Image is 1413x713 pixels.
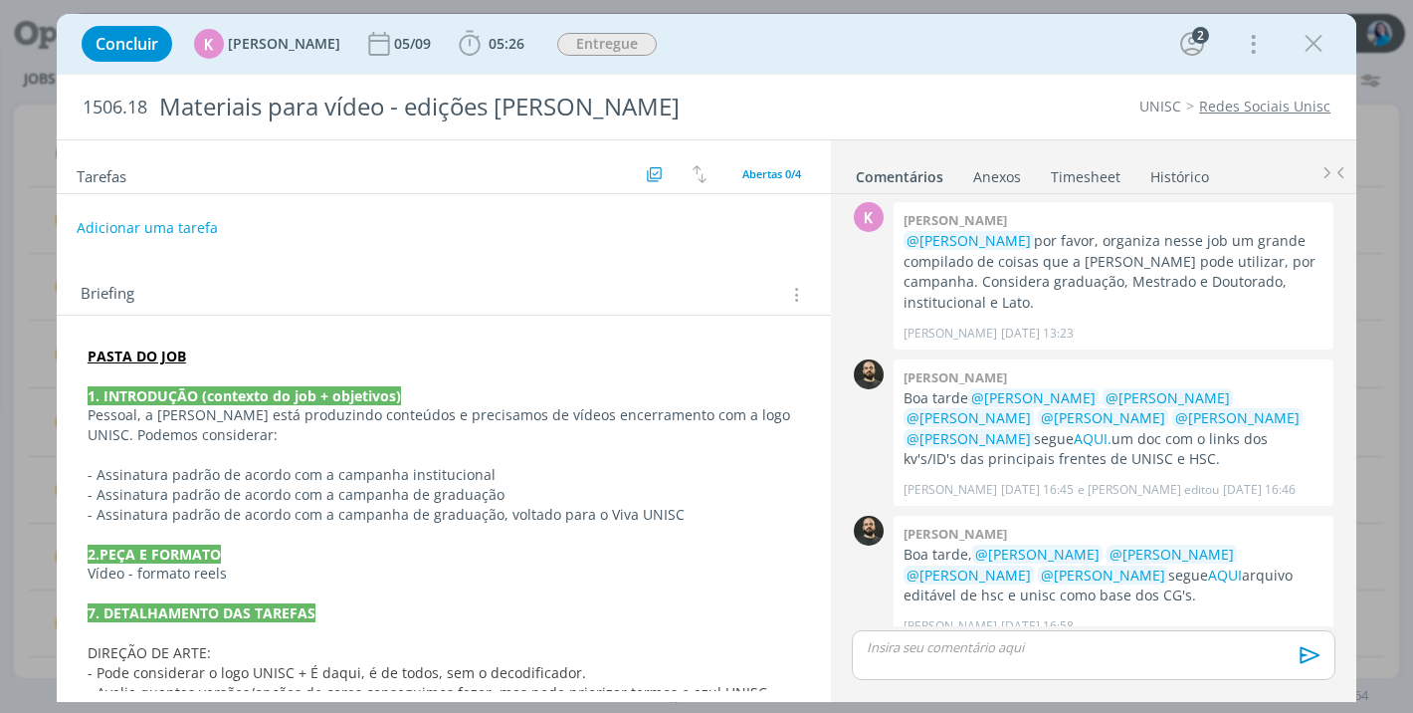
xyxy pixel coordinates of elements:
[1223,481,1296,499] span: [DATE] 16:46
[975,545,1100,564] span: @[PERSON_NAME]
[971,388,1096,407] span: @[PERSON_NAME]
[1001,481,1074,499] span: [DATE] 16:45
[88,663,586,682] span: - Pode considerar o logo UNISC + É daqui, é de todos, sem o decodificador.
[88,564,800,584] p: Vídeo - formato reels
[88,683,771,702] span: - Avalia quantas versões/opções de cores conseguimos fazer, mas pode priorizar termos o azul UNISC.
[194,29,340,59] button: K[PERSON_NAME]
[1175,408,1300,427] span: @[PERSON_NAME]
[904,231,1323,313] p: por favor, organiza nesse job um grande compilado de coisas que a [PERSON_NAME] pode utilizar, po...
[489,34,524,53] span: 05:26
[77,162,126,186] span: Tarefas
[854,202,884,232] div: K
[742,166,801,181] span: Abertas 0/4
[907,566,1031,585] span: @[PERSON_NAME]
[96,36,158,52] span: Concluir
[88,545,221,564] strong: 2.PEÇA E FORMATO
[1110,545,1234,564] span: @[PERSON_NAME]
[904,545,1323,605] p: Boa tarde, segue arquivo editável de hsc e unisc como base dos CG's.
[1001,325,1074,343] span: [DATE] 13:23
[1192,27,1209,44] div: 2
[907,429,1031,448] span: @[PERSON_NAME]
[693,165,706,183] img: arrow-down-up.svg
[907,408,1031,427] span: @[PERSON_NAME]
[1041,566,1165,585] span: @[PERSON_NAME]
[904,325,997,343] p: [PERSON_NAME]
[81,282,134,308] span: Briefing
[194,29,224,59] div: K
[76,210,219,246] button: Adicionar uma tarefa
[83,97,147,119] span: 1506.18
[454,28,529,60] button: 05:26
[1149,158,1210,187] a: Histórico
[556,32,658,57] button: Entregue
[904,368,1007,386] b: [PERSON_NAME]
[1041,408,1165,427] span: @[PERSON_NAME]
[973,167,1021,187] div: Anexos
[1074,429,1111,448] a: AQUI.
[88,505,800,525] p: - Assinatura padrão de acordo com a campanha de graduação, voltado para o Viva UNISC
[1078,481,1219,499] span: e [PERSON_NAME] editou
[1139,97,1181,116] a: UNISC
[1050,158,1121,187] a: Timesheet
[855,158,944,187] a: Comentários
[82,26,172,62] button: Concluir
[557,33,657,56] span: Entregue
[907,231,1031,250] span: @[PERSON_NAME]
[904,617,997,635] p: [PERSON_NAME]
[904,481,997,499] p: [PERSON_NAME]
[1199,97,1330,116] a: Redes Sociais Unisc
[88,347,186,365] a: PASTA DO JOB
[88,405,800,445] p: Pessoal, a [PERSON_NAME] está produzindo conteúdos e precisamos de vídeos encerramento com a logo...
[88,485,800,505] p: - Assinatura padrão de acordo com a campanha de graduação
[88,465,800,485] p: - Assinatura padrão de acordo com a campanha institucional
[151,83,802,131] div: Materiais para vídeo - edições [PERSON_NAME]
[854,516,884,546] img: P
[88,386,401,405] strong: 1. INTRODUÇÃO (contexto do job + objetivos)
[904,388,1323,470] p: Boa tarde segue um doc com o links dos kv's/ID's das principais frentes de UNISC e HSC.
[394,37,435,51] div: 05/09
[1176,28,1208,60] button: 2
[1001,617,1074,635] span: [DATE] 16:58
[57,14,1356,702] div: dialog
[904,525,1007,543] b: [PERSON_NAME]
[228,37,340,51] span: [PERSON_NAME]
[88,603,315,622] strong: 7. DETALHAMENTO DAS TAREFAS
[904,211,1007,229] b: [PERSON_NAME]
[1208,566,1242,585] a: AQUI
[854,359,884,389] img: P
[88,643,211,662] span: DIREÇÃO DE ARTE:
[1106,388,1230,407] span: @[PERSON_NAME]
